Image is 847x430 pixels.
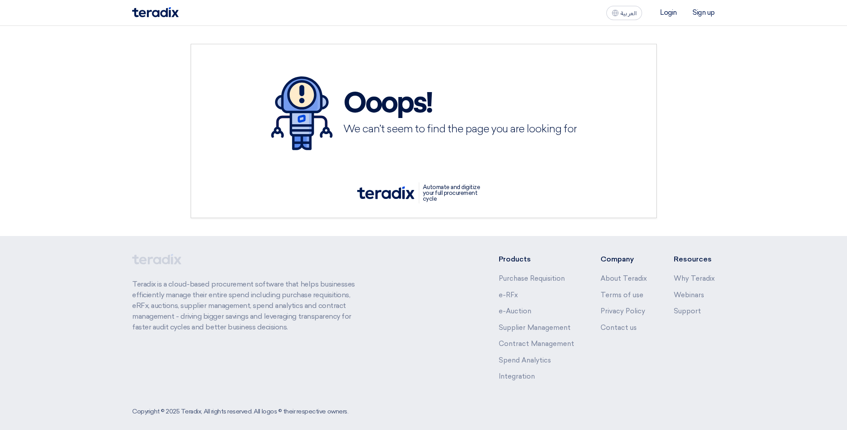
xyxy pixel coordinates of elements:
[343,90,576,118] h1: Ooops!
[601,324,637,332] a: Contact us
[601,254,647,265] li: Company
[674,307,701,315] a: Support
[271,76,333,150] img: 404.svg
[132,407,348,416] div: Copyright © 2025 Teradix, All rights reserved. All logos © their respective owners.
[499,356,551,364] a: Spend Analytics
[601,274,647,282] a: About Teradix
[606,6,642,20] button: العربية
[674,291,704,299] a: Webinars
[601,291,643,299] a: Terms of use
[132,279,365,333] p: Teradix is a cloud-based procurement software that helps businesses efficiently manage their enti...
[419,182,490,203] p: Automate and digitize your full procurement cycle
[674,274,715,282] a: Why Teradix
[499,324,571,332] a: Supplier Management
[499,274,565,282] a: Purchase Requisition
[499,340,574,348] a: Contract Management
[357,186,414,199] img: tx_logo.svg
[132,7,179,17] img: Teradix logo
[343,125,576,135] h3: We can’t seem to find the page you are looking for
[601,307,645,315] a: Privacy Policy
[499,372,535,380] a: Integration
[674,254,715,265] li: Resources
[693,8,715,17] li: Sign up
[499,307,531,315] a: e-Auction
[660,8,677,17] li: Login
[499,291,518,299] a: e-RFx
[621,10,637,17] span: العربية
[499,254,574,265] li: Products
